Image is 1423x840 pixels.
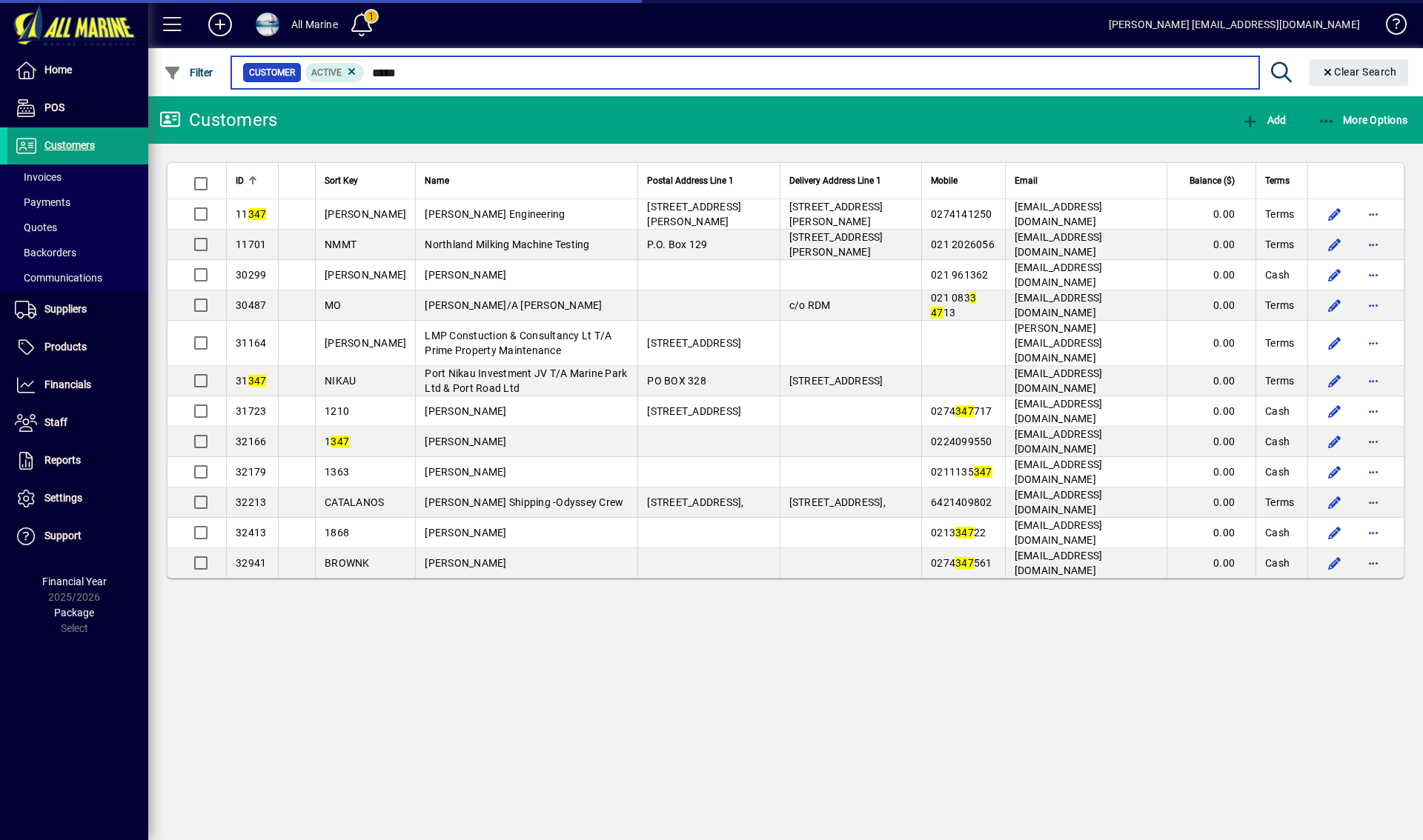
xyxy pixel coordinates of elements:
[7,404,148,441] a: Staff
[236,496,266,508] span: 32213
[325,496,384,508] span: CATALANOS
[325,557,370,569] span: BROWNK
[7,164,148,190] a: Invoices
[325,173,358,189] span: Sort Key
[15,221,57,233] span: Quotes
[7,190,148,215] a: Payments
[1361,293,1385,317] button: More options
[1015,201,1103,227] span: [EMAIL_ADDRESS][DOMAIN_NAME]
[1361,460,1385,484] button: More options
[1015,398,1103,424] span: [EMAIL_ADDRESS][DOMAIN_NAME]
[1176,173,1248,189] div: Balance ($)
[955,557,974,569] em: 347
[1167,260,1256,290] td: 0.00
[425,208,565,220] span: [PERSON_NAME] Engineering
[44,139,95,151] span: Customers
[7,329,148,366] a: Products
[789,375,883,387] span: [STREET_ADDRESS]
[1167,457,1256,487] td: 0.00
[236,466,266,478] span: 32179
[1167,366,1256,396] td: 0.00
[1265,434,1290,449] span: Cash
[236,239,266,250] span: 11701
[1167,548,1256,578] td: 0.00
[1167,199,1256,230] td: 0.00
[1015,459,1103,485] span: [EMAIL_ADDRESS][DOMAIN_NAME]
[789,201,883,227] span: [STREET_ADDRESS][PERSON_NAME]
[425,557,506,569] span: [PERSON_NAME]
[931,173,995,189] div: Mobile
[647,173,734,189] span: Postal Address Line 1
[44,454,81,466] span: Reports
[236,436,266,447] span: 32166
[425,173,449,189] span: Name
[425,330,611,356] span: LMP Constuction & Consultancy Lt T/A Prime Property Maintenance
[236,299,266,311] span: 30487
[931,436,992,447] span: 0224099550
[236,173,269,189] div: ID
[1323,331,1347,355] button: Edit
[1323,263,1347,287] button: Edit
[236,557,266,569] span: 32941
[931,496,992,508] span: 6421409802
[1321,66,1397,78] span: Clear Search
[425,436,506,447] span: [PERSON_NAME]
[1323,233,1347,256] button: Edit
[54,607,94,619] span: Package
[1015,173,1038,189] span: Email
[1109,13,1360,36] div: [PERSON_NAME] [EMAIL_ADDRESS][DOMAIN_NAME]
[1361,399,1385,423] button: More options
[15,196,70,208] span: Payments
[7,480,148,517] a: Settings
[1265,336,1294,350] span: Terms
[789,231,883,258] span: [STREET_ADDRESS][PERSON_NAME]
[425,405,506,417] span: [PERSON_NAME]
[1323,490,1347,514] button: Edit
[305,63,365,82] mat-chip: Activation Status: Active
[248,375,267,387] em: 347
[1265,373,1294,388] span: Terms
[1167,321,1256,366] td: 0.00
[974,466,992,478] em: 347
[331,436,349,447] em: 347
[789,299,831,311] span: c/o RDM
[1265,404,1290,419] span: Cash
[647,337,741,349] span: [STREET_ADDRESS]
[1361,331,1385,355] button: More options
[44,341,87,353] span: Products
[1015,292,1103,319] span: [EMAIL_ADDRESS][DOMAIN_NAME]
[325,436,349,447] span: 1
[7,291,148,328] a: Suppliers
[236,208,266,220] span: 11
[1323,430,1347,453] button: Edit
[1265,207,1294,221] span: Terms
[931,239,995,250] span: 021 2026056
[164,67,213,79] span: Filter
[1361,430,1385,453] button: More options
[1310,59,1409,86] button: Clear
[931,405,992,417] span: 0274 717
[1015,367,1103,394] span: [EMAIL_ADDRESS][DOMAIN_NAME]
[44,379,91,390] span: Financials
[160,59,217,86] button: Filter
[44,492,82,504] span: Settings
[7,52,148,89] a: Home
[931,269,989,281] span: 021 961362
[789,173,881,189] span: Delivery Address Line 1
[244,11,291,38] button: Profile
[1238,107,1290,133] button: Add
[1318,114,1408,126] span: More Options
[325,466,349,478] span: 1363
[425,466,506,478] span: [PERSON_NAME]
[1265,267,1290,282] span: Cash
[425,173,628,189] div: Name
[249,65,295,80] span: Customer
[425,269,506,281] span: [PERSON_NAME]
[7,442,148,479] a: Reports
[1265,556,1290,570] span: Cash
[7,367,148,404] a: Financials
[1167,518,1256,548] td: 0.00
[44,530,82,541] span: Support
[647,405,741,417] span: [STREET_ADDRESS]
[15,171,62,183] span: Invoices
